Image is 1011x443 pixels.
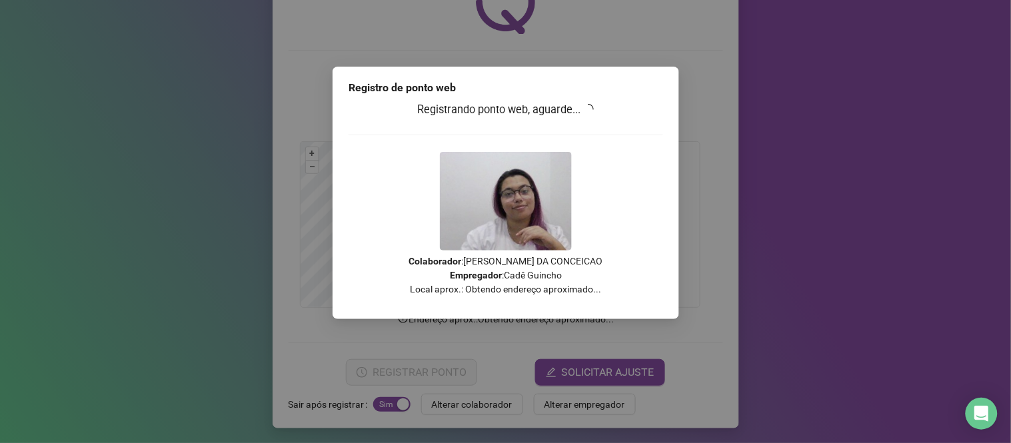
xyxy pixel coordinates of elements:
[440,152,572,250] img: 9k=
[349,254,663,296] p: : [PERSON_NAME] DA CONCEICAO : Cadê Guincho Local aprox.: Obtendo endereço aproximado...
[349,80,663,96] div: Registro de ponto web
[349,101,663,119] h3: Registrando ponto web, aguarde...
[450,270,502,280] strong: Empregador
[583,104,594,115] span: loading
[409,256,461,266] strong: Colaborador
[966,398,998,430] div: Open Intercom Messenger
